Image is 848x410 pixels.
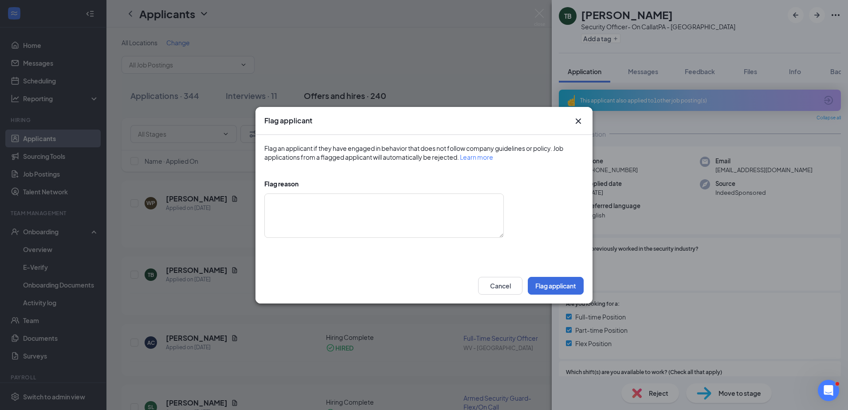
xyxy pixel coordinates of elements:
[460,153,493,161] a: Learn more
[478,277,522,295] button: Cancel
[818,380,839,401] iframe: Intercom live chat
[264,179,584,188] div: Flag reason
[264,116,312,126] h3: Flag applicant
[264,144,584,162] div: Flag an applicant if they have engaged in behavior that does not follow company guidelines or pol...
[573,116,584,126] svg: Cross
[573,116,584,126] button: Close
[528,277,584,295] button: Flag applicant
